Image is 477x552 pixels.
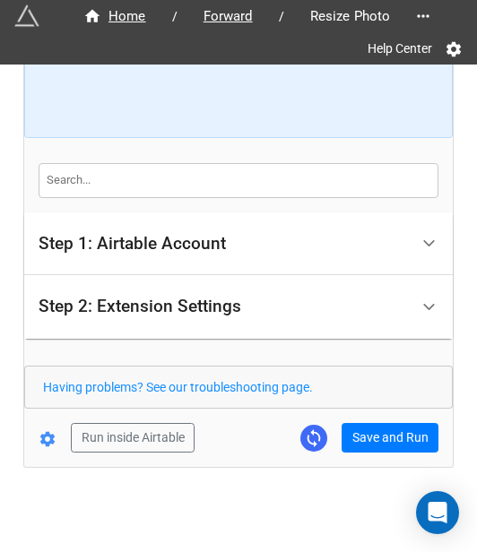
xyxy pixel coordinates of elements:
[39,235,226,253] div: Step 1: Airtable Account
[14,4,39,29] img: miniextensions-icon.73ae0678.png
[65,5,165,27] a: Home
[193,6,264,27] span: Forward
[24,275,453,339] div: Step 2: Extension Settings
[71,423,195,453] button: Run inside Airtable
[65,5,409,27] nav: breadcrumb
[24,212,453,276] div: Step 1: Airtable Account
[355,32,445,65] a: Help Center
[299,6,402,27] span: Resize Photo
[39,298,241,315] div: Step 2: Extension Settings
[342,423,438,453] button: Save and Run
[43,380,313,394] a: Having problems? See our troubleshooting page.
[83,6,146,27] div: Home
[172,7,178,26] li: /
[39,163,438,197] input: Search...
[185,5,272,27] a: Forward
[279,7,284,26] li: /
[416,491,459,534] div: Open Intercom Messenger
